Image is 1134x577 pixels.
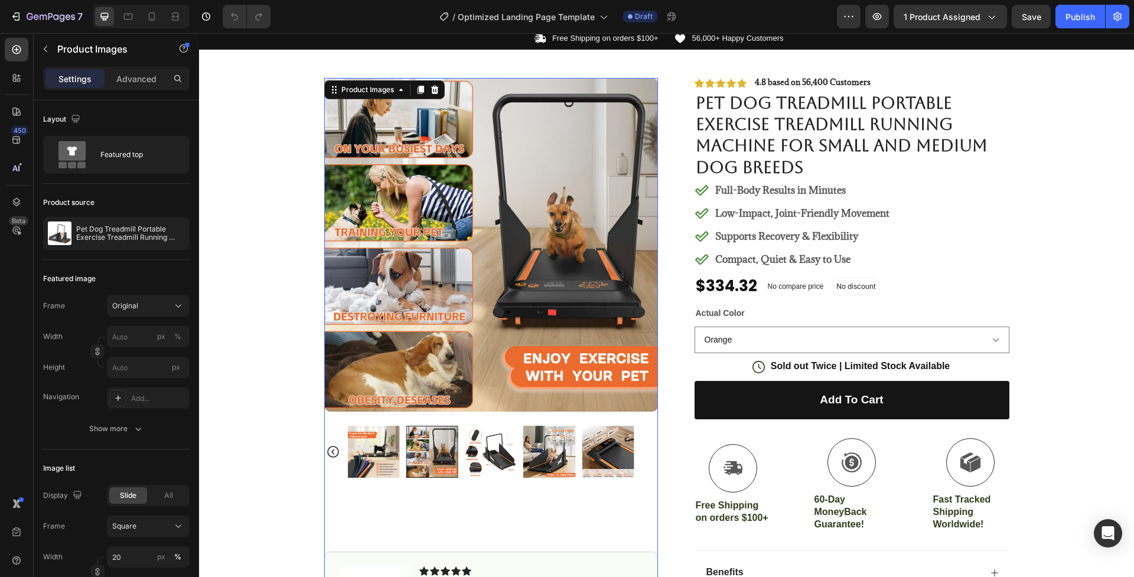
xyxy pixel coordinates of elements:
p: Sold out Twice | Limited Stock Available [572,327,751,340]
span: Slide [120,490,136,501]
span: Optimized Landing Page Template [458,11,595,23]
button: % [154,330,168,344]
label: Width [43,331,63,342]
button: % [154,550,168,564]
p: Full-Body Results in Minutes [516,150,690,164]
h1: Pet Dog Treadmill Portable Exercise Treadmill Running Machine for Small and Medium Dog Breeds [496,58,810,146]
p: Benefits [507,533,545,546]
img: Pet Dog Treadmill Portable Exercise Treadmill Running Machine for Small and Medium Dog Breeds [266,393,318,445]
label: Frame [43,521,65,532]
p: Settings [58,73,92,85]
div: px [157,331,165,342]
span: Save [1022,12,1041,22]
label: Width [43,552,63,562]
button: 7 [5,5,88,28]
button: 1 product assigned [894,5,1007,28]
span: 1 product assigned [904,11,980,23]
button: Show more [43,418,190,439]
legend: Actual Color [496,272,547,289]
span: / [452,11,455,23]
p: No compare price [569,250,625,257]
img: Pet Dog Treadmill Portable Exercise Treadmill Running Machine for Small and Medium Dog Breeds [383,393,435,445]
span: Draft [635,11,653,22]
strong: 4.8 based on 56,400 Customers [556,44,672,54]
div: Layout [43,112,83,128]
strong: Supports Recovery & Flexibility [516,197,659,210]
div: Beta [9,216,28,226]
span: Square [112,521,136,532]
div: Show more [89,423,144,435]
div: $334.32 [496,242,559,265]
button: Save [1012,5,1051,28]
strong: Compact, Quiet & Easy to Use [516,220,651,233]
p: Low-Impact, Joint-Friendly Movement [516,173,690,187]
div: Add... [131,393,187,404]
iframe: Design area [199,33,1134,577]
span: All [164,490,173,501]
p: No discount [637,248,677,259]
p: Free Shipping on orders $100+ [497,467,572,491]
p: Product Images [57,42,158,56]
div: 450 [11,126,28,135]
p: Fast Tracked Shipping Worldwide! [734,461,809,497]
div: % [174,552,181,562]
div: Image list [43,463,75,474]
div: px [157,552,165,562]
div: Undo/Redo [223,5,271,28]
img: Pet Dog Treadmill Portable Exercise Treadmill Running Machine for Small and Medium Dog Breeds [324,393,376,445]
div: Featured top [100,141,172,168]
button: Original [107,295,190,317]
div: Product source [43,197,94,208]
strong: #1 Home fitness Product of 2024 [126,493,279,503]
p: 60-Day MoneyBack Guarantee! [615,461,690,497]
div: Display [43,488,84,504]
div: Add to cart [621,360,684,374]
button: Square [107,516,190,537]
p: 7 [77,9,83,24]
button: px [171,330,185,344]
div: Featured image [43,273,96,284]
input: px% [107,326,190,347]
button: Publish [1055,5,1105,28]
img: product feature img [48,221,71,245]
p: Pet Dog Treadmill Portable Exercise Treadmill Running Machine for Small and Medium Dog Breeds [76,225,185,242]
button: px [171,550,185,564]
div: Publish [1065,11,1095,23]
input: px [107,357,190,378]
p: Advanced [116,73,157,85]
label: Height [43,362,65,373]
div: Open Intercom Messenger [1094,519,1122,547]
div: Product Images [140,51,197,62]
label: Frame [43,301,65,311]
div: % [174,331,181,342]
button: Add to cart [496,348,810,386]
div: Navigation [43,392,79,402]
span: px [172,363,180,371]
input: px% [107,546,190,568]
span: Original [112,301,138,311]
